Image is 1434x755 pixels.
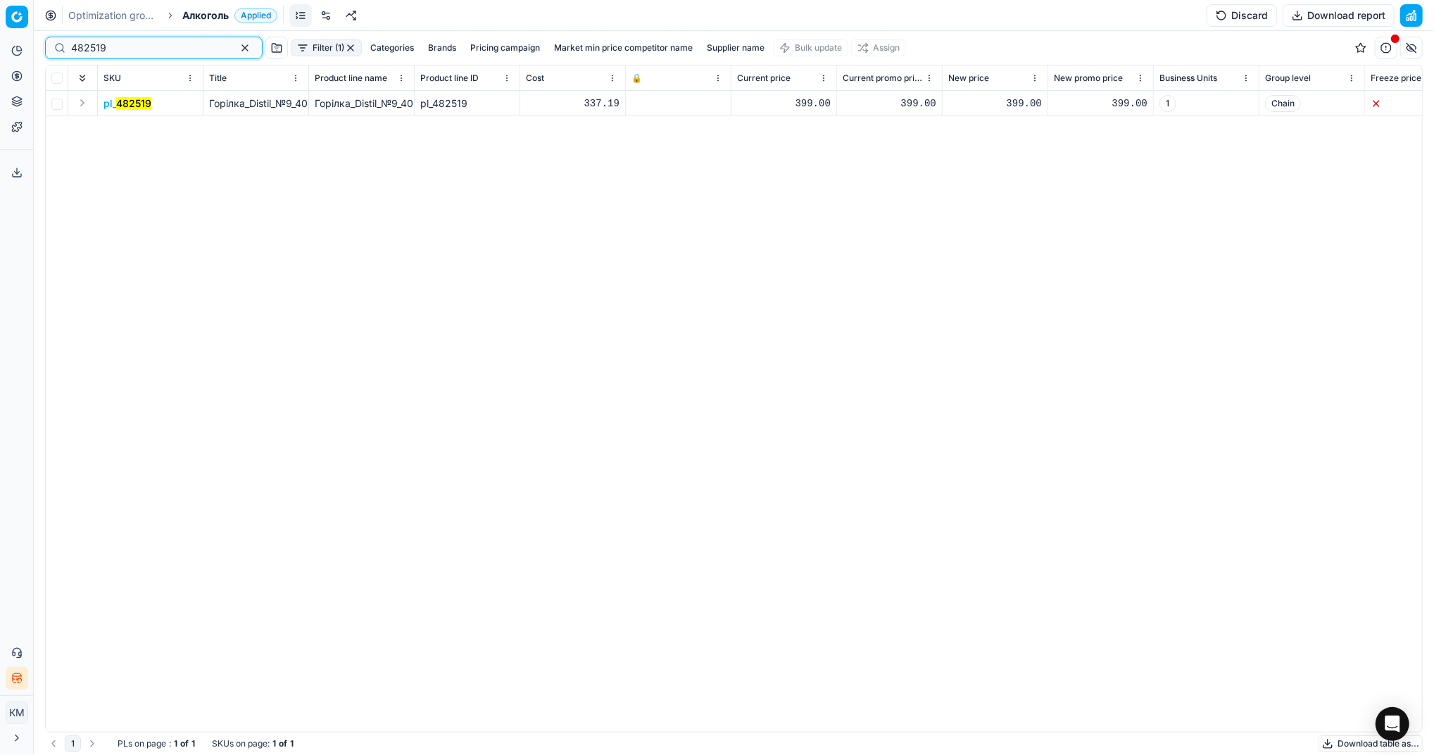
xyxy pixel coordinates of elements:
[1159,73,1217,84] span: Business Units
[420,73,479,84] span: Product line ID
[1283,4,1395,27] button: Download report
[1376,707,1409,741] div: Open Intercom Messenger
[174,738,177,749] strong: 1
[6,702,27,723] span: КM
[279,738,287,749] strong: of
[1159,95,1176,112] span: 1
[465,39,546,56] button: Pricing campaign
[103,96,151,111] button: pl_482519
[212,738,270,749] span: SKUs on page :
[315,73,387,84] span: Product line name
[209,73,227,84] span: Title
[1054,96,1147,111] div: 399.00
[74,94,91,111] button: Expand
[84,735,101,752] button: Go to next page
[103,96,151,111] span: pl_
[773,39,848,56] button: Bulk update
[68,8,277,23] nav: breadcrumb
[6,701,28,724] button: КM
[526,96,619,111] div: 337.19
[191,738,195,749] strong: 1
[737,73,791,84] span: Current price
[45,735,62,752] button: Go to previous page
[526,73,544,84] span: Cost
[631,73,642,84] span: 🔒
[948,96,1042,111] div: 399.00
[1207,4,1277,27] button: Discard
[291,39,362,56] button: Filter (1)
[737,96,831,111] div: 399.00
[71,41,225,55] input: Search by SKU or title
[548,39,698,56] button: Market min price competitor name
[65,735,81,752] button: 1
[420,96,514,111] div: pl_482519
[103,73,121,84] span: SKU
[1265,95,1301,112] span: Chain
[45,735,101,752] nav: pagination
[422,39,462,56] button: Brands
[209,97,334,109] span: Горілка_Distil_№9_40%_1_л
[1265,73,1311,84] span: Group level
[118,738,195,749] div: :
[315,96,408,111] div: Горілка_Distil_№9_40%_1_л
[948,73,989,84] span: New price
[290,738,294,749] strong: 1
[843,96,936,111] div: 399.00
[365,39,420,56] button: Categories
[182,8,277,23] span: АлкогольApplied
[1054,73,1123,84] span: New promo price
[843,73,922,84] span: Current promo price
[234,8,277,23] span: Applied
[701,39,770,56] button: Supplier name
[180,738,189,749] strong: of
[182,8,229,23] span: Алкоголь
[1371,73,1421,84] span: Freeze price
[74,70,91,87] button: Expand all
[118,738,166,749] span: PLs on page
[116,97,151,109] mark: 482519
[68,8,158,23] a: Optimization groups
[851,39,906,56] button: Assign
[272,738,276,749] strong: 1
[1319,735,1423,752] button: Download table as...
